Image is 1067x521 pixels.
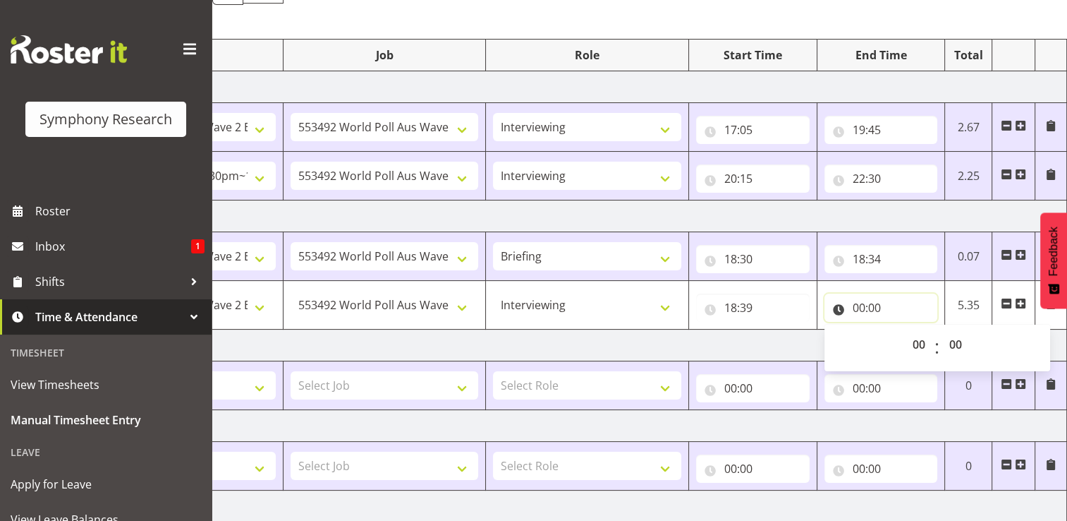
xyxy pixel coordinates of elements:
[1040,212,1067,309] button: Feedback - Show survey
[696,245,810,273] input: Click to select...
[952,47,984,64] div: Total
[696,294,810,322] input: Click to select...
[35,236,191,257] span: Inbox
[80,200,1067,232] td: [DATE]
[696,455,810,483] input: Click to select...
[824,294,938,322] input: Click to select...
[945,103,992,152] td: 2.67
[4,402,208,438] a: Manual Timesheet Entry
[824,116,938,144] input: Click to select...
[945,232,992,281] td: 0.07
[80,330,1067,361] td: [DATE]
[4,367,208,402] a: View Timesheets
[11,474,201,495] span: Apply for Leave
[35,200,205,222] span: Roster
[696,47,810,64] div: Start Time
[824,455,938,483] input: Click to select...
[824,245,938,273] input: Click to select...
[4,338,208,367] div: Timesheet
[4,467,208,502] a: Apply for Leave
[824,47,938,64] div: End Time
[80,71,1067,103] td: [DATE]
[11,35,127,64] img: Rosterit website logo
[696,374,810,402] input: Click to select...
[696,164,810,193] input: Click to select...
[291,47,479,64] div: Job
[696,116,810,144] input: Click to select...
[1047,227,1060,276] span: Feedback
[493,47,681,64] div: Role
[934,330,939,366] span: :
[191,239,205,253] span: 1
[945,152,992,200] td: 2.25
[824,164,938,193] input: Click to select...
[945,442,992,491] td: 0
[11,409,201,431] span: Manual Timesheet Entry
[945,281,992,330] td: 5.35
[35,306,183,328] span: Time & Attendance
[39,109,172,130] div: Symphony Research
[4,438,208,467] div: Leave
[824,374,938,402] input: Click to select...
[35,271,183,292] span: Shifts
[80,410,1067,442] td: [DATE]
[945,361,992,410] td: 0
[11,374,201,395] span: View Timesheets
